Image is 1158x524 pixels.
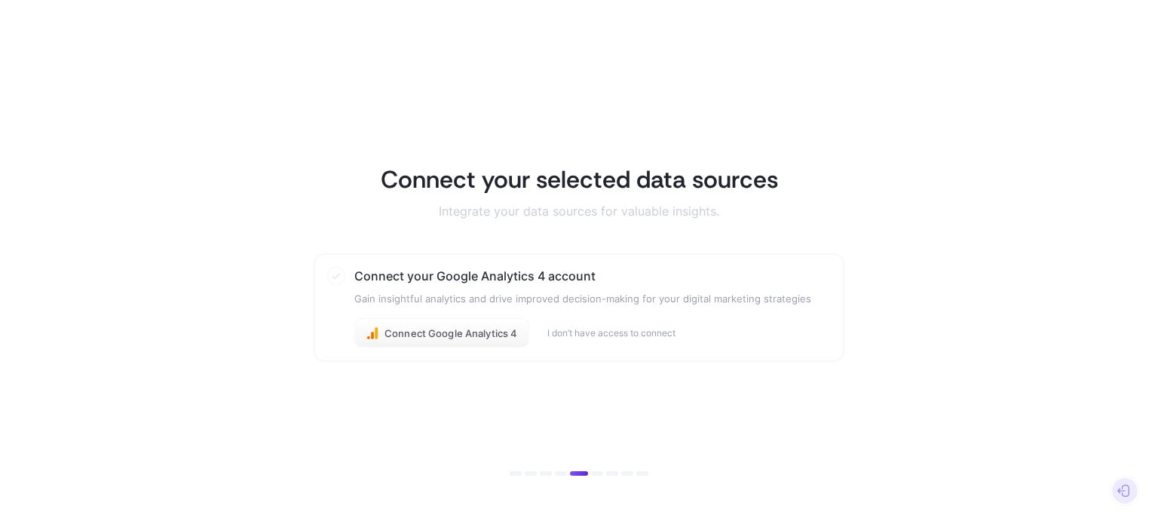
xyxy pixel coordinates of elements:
h3: Connect your Google Analytics 4 account [354,267,811,285]
span: Connect Google Analytics 4 [384,327,517,339]
p: Integrate your data sources for valuable insights. [439,204,719,219]
p: Gain insightful analytics and drive improved decision-making for your digital marketing strategies [354,291,811,306]
h1: Connect your selected data sources [381,164,778,195]
button: Connect Google Analytics 4 [354,318,529,348]
button: I don’t have access to connect [547,327,675,339]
